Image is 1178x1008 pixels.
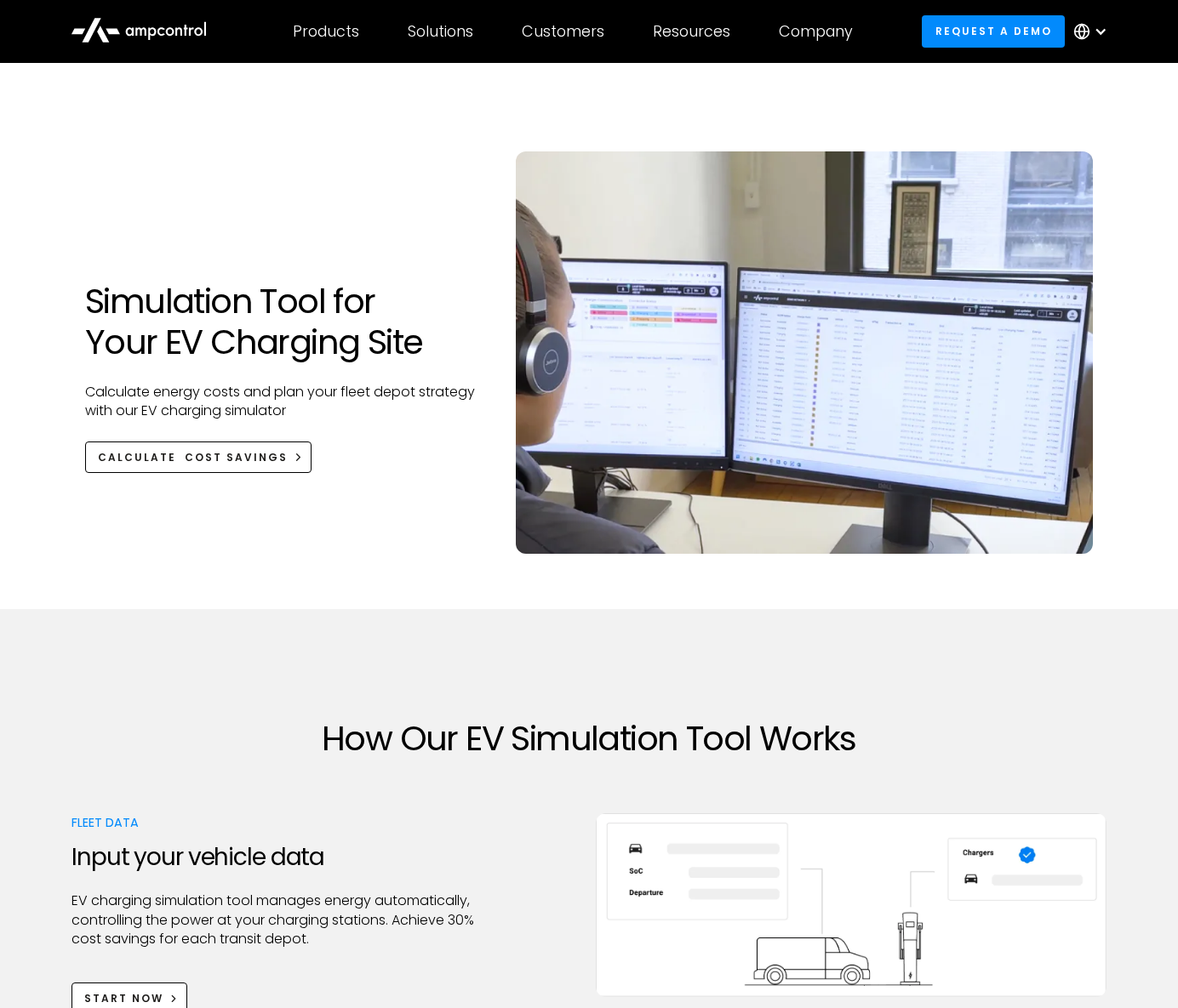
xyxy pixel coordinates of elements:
div: Products [293,22,359,41]
div: Fleet Data [71,813,480,832]
a: Calculate Cost Savings [85,441,312,473]
div: Resources [653,22,730,41]
div: Start Now [84,991,163,1006]
img: Simulation tool to simulate your ev charging site using Ampcontrol [516,151,1093,554]
div: Company [779,22,853,41]
div: Solutions [408,22,473,41]
a: Request a demo [922,15,1065,47]
p: EV charging simulation tool manages energy automatically, controlling the power at your charging ... [71,891,480,948]
img: Ampcontrol EV charging simulation tool manages energy [596,813,1107,997]
h2: How Our EV Simulation Tool Works [71,718,1107,759]
div: Customers [522,22,604,41]
h1: Simulation Tool for Your EV Charging Site [85,281,489,362]
p: Calculate energy costs and plan your fleet depot strategy with our EV charging simulator [85,383,489,421]
h3: Input your vehicle data [71,843,480,872]
div: Calculate Cost Savings [98,450,288,465]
